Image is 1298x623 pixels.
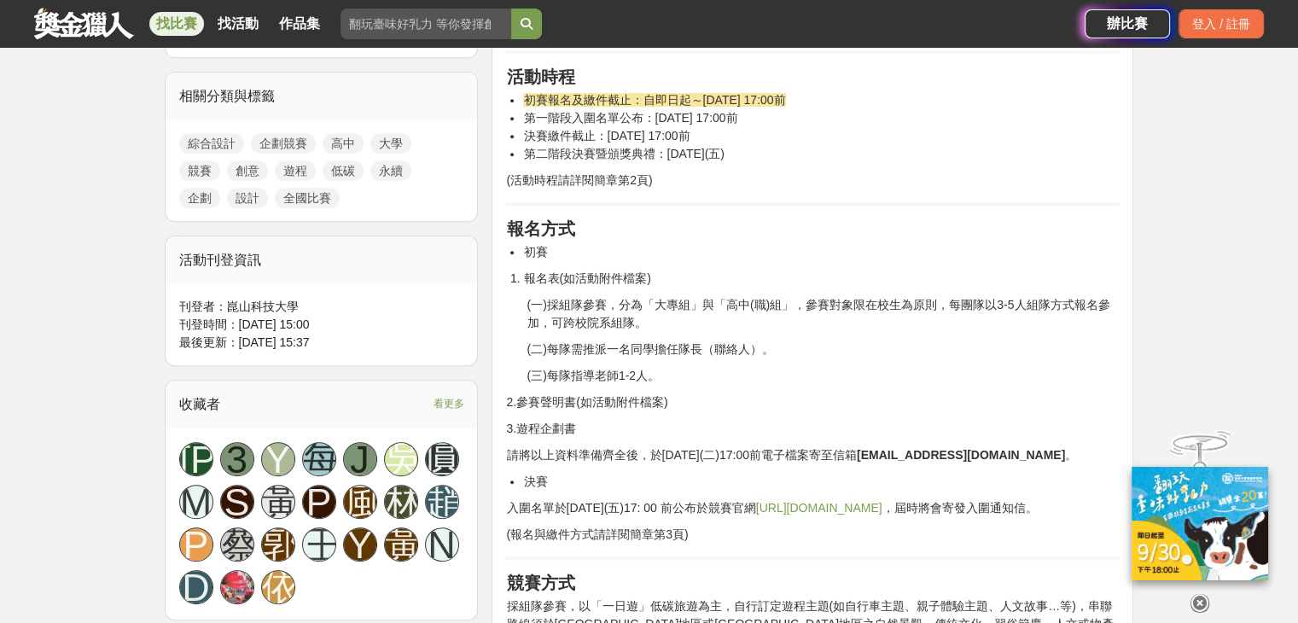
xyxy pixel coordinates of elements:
[433,394,463,413] span: 看更多
[506,499,1119,517] p: 入圍名單於[DATE](五)17: 00 前公布於競賽官網 ，屆時將會寄發入圍通知信。
[370,133,411,154] a: 大學
[343,527,377,562] a: Y
[506,219,574,238] strong: 報名方式
[179,442,213,476] a: [PERSON_NAME]
[220,570,254,604] a: Avatar
[251,133,316,154] a: 企劃競賽
[527,367,1119,385] p: (三)每隊指導老師1-2人。
[384,442,418,476] a: 吳
[425,527,459,562] a: N
[211,12,265,36] a: 找活動
[261,570,295,604] a: 依
[506,67,574,86] strong: 活動時程
[323,160,364,181] a: 低碳
[370,160,411,181] a: 永續
[302,485,336,519] a: P
[343,442,377,476] a: J
[179,160,220,181] a: 競賽
[523,93,785,107] span: 初賽報名及繳件截止：自即日起～[DATE] 17:00前
[756,501,882,515] a: [URL][DOMAIN_NAME]
[149,12,204,36] a: 找比賽
[425,485,459,519] a: 趙
[221,571,253,603] img: Avatar
[166,73,478,120] div: 相關分類與標籤
[523,243,1119,261] li: 初賽
[272,12,327,36] a: 作品集
[1132,467,1268,580] img: ff197300-f8ee-455f-a0ae-06a3645bc375.jpg
[341,9,511,39] input: 翻玩臺味好乳力 等你發揮創意！
[523,109,1119,127] li: 第一階段入圍名單公布：[DATE] 17:00前
[302,442,336,476] a: 每
[506,446,1119,464] p: 請將以上資料準備齊全後，於[DATE](二)17:00前電子檔案寄至信箱 。
[179,334,464,352] div: 最後更新： [DATE] 15:37
[506,393,1119,411] p: 2.參賽聲明書(如活動附件檔案)
[1179,9,1264,38] div: 登入 / 註冊
[179,188,220,208] a: 企劃
[1085,9,1170,38] a: 辦比賽
[506,526,1119,544] p: (報名與繳件方式請詳閱簡章第3頁)
[220,485,254,519] a: S
[527,341,1119,358] p: (二)每隊需推派一名同學擔任隊長（聯絡人）。
[523,145,1119,163] li: 第二階段決賽暨頒獎典禮：[DATE](五)
[179,133,244,154] a: 綜合設計
[179,570,213,604] a: D
[275,160,316,181] a: 遊程
[506,172,1119,189] p: (活動時程請詳閱簡章第2頁)
[425,442,459,476] a: 圓
[179,485,213,519] a: M
[523,473,1119,491] li: 決賽
[857,448,1065,462] strong: [EMAIL_ADDRESS][DOMAIN_NAME]
[523,270,1119,288] li: 報名表(如活動附件檔案)
[227,188,268,208] a: 設計
[261,485,295,519] a: 黃
[343,485,377,519] a: 風
[179,298,464,316] div: 刊登者： 崑山科技大學
[384,485,418,519] a: 林
[302,527,336,562] a: 王
[523,127,1119,145] li: 決賽繳件截止：[DATE] 17:00前
[384,527,418,562] a: 黃
[227,160,268,181] a: 創意
[220,442,254,476] a: 3
[179,397,220,411] span: 收藏者
[506,574,574,592] strong: 競賽方式
[261,527,295,562] a: 郭
[275,188,340,208] a: 全國比賽
[179,316,464,334] div: 刊登時間： [DATE] 15:00
[527,296,1119,332] p: (一)採組隊參賽，分為「大專組」與「高中(職)組」，參賽對象限在校生為原則，每團隊以3-5人組隊方式報名參加，可跨校院系組隊。
[166,236,478,284] div: 活動刊登資訊
[261,442,295,476] a: Y
[323,133,364,154] a: 高中
[506,420,1119,438] p: 3.遊程企劃書
[179,527,213,562] a: P
[220,527,254,562] a: 蔡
